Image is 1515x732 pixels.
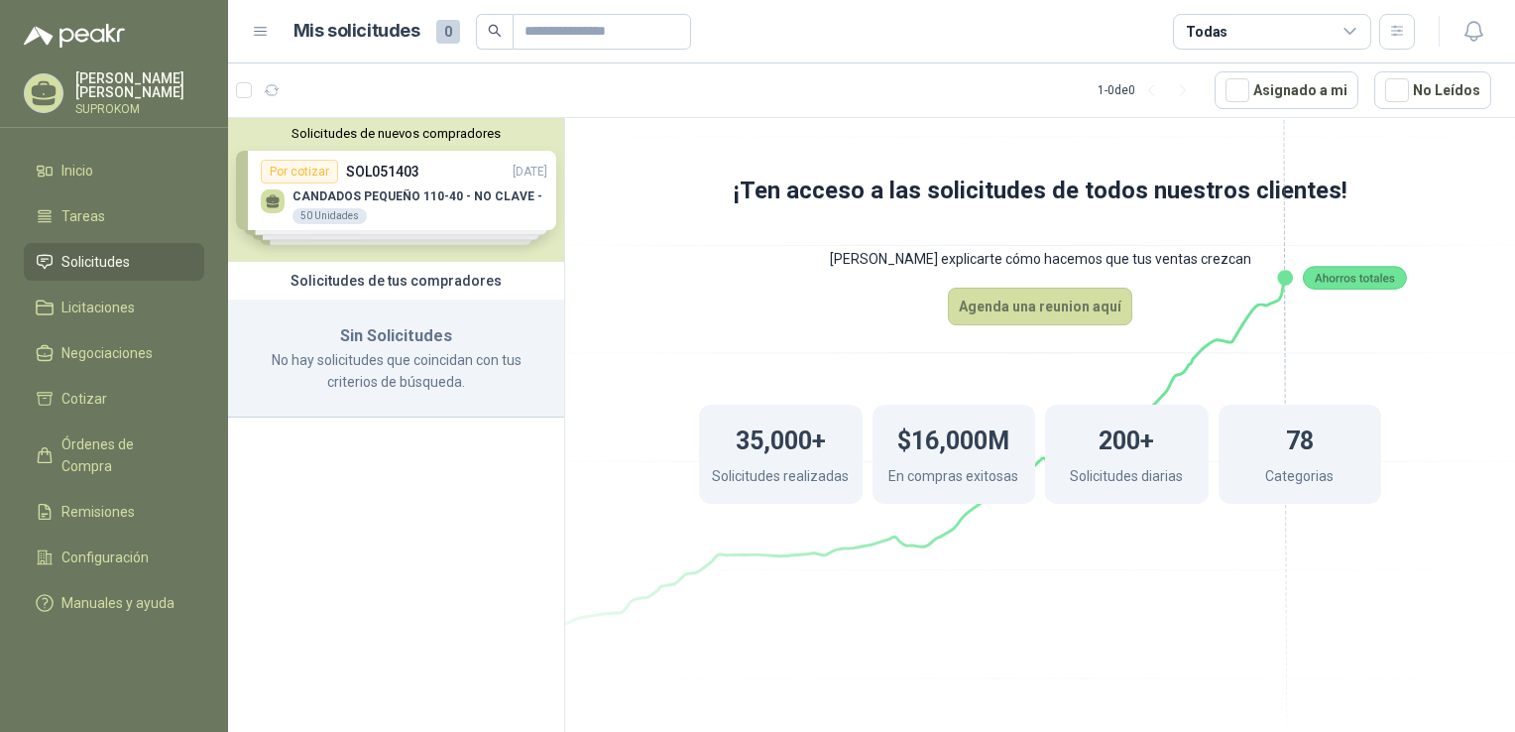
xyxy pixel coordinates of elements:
h1: Mis solicitudes [293,17,420,46]
div: Solicitudes de tus compradores [228,262,564,300]
a: Manuales y ayuda [24,584,204,622]
p: No hay solicitudes que coincidan con tus criterios de búsqueda. [252,349,540,393]
span: Órdenes de Compra [61,433,185,477]
span: search [488,24,502,38]
p: [PERSON_NAME] [PERSON_NAME] [75,71,204,99]
p: SUPROKOM [75,103,204,115]
a: Remisiones [24,493,204,531]
span: Negociaciones [61,342,153,364]
button: Solicitudes de nuevos compradores [236,126,556,141]
div: Todas [1186,21,1227,43]
span: 0 [436,20,460,44]
span: Tareas [61,205,105,227]
a: Solicitudes [24,243,204,281]
h1: 200+ [1099,417,1154,460]
a: Cotizar [24,380,204,418]
span: Solicitudes [61,251,130,273]
button: Asignado a mi [1215,71,1358,109]
span: Cotizar [61,388,107,410]
p: En compras exitosas [888,465,1018,492]
span: Manuales y ayuda [61,592,175,614]
h1: $16,000M [897,417,1009,460]
div: Solicitudes de nuevos compradoresPor cotizarSOL051403[DATE] CANDADOS PEQUEÑO 110-40 - NO CLAVE -5... [228,118,564,262]
h1: 78 [1286,417,1314,460]
a: Configuración [24,539,204,576]
a: Licitaciones [24,289,204,326]
p: Solicitudes diarias [1070,465,1183,492]
p: Categorias [1265,465,1334,492]
a: Inicio [24,152,204,189]
a: Tareas [24,197,204,235]
span: Remisiones [61,501,135,523]
button: No Leídos [1374,71,1491,109]
button: Agenda una reunion aquí [948,288,1132,325]
a: Negociaciones [24,334,204,372]
img: Logo peakr [24,24,125,48]
p: Solicitudes realizadas [712,465,849,492]
a: Órdenes de Compra [24,426,204,485]
span: Configuración [61,547,149,568]
h3: Sin Solicitudes [252,323,540,349]
span: Licitaciones [61,297,135,318]
div: 1 - 0 de 0 [1098,74,1199,106]
h1: 35,000+ [736,417,826,460]
span: Inicio [61,160,93,182]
